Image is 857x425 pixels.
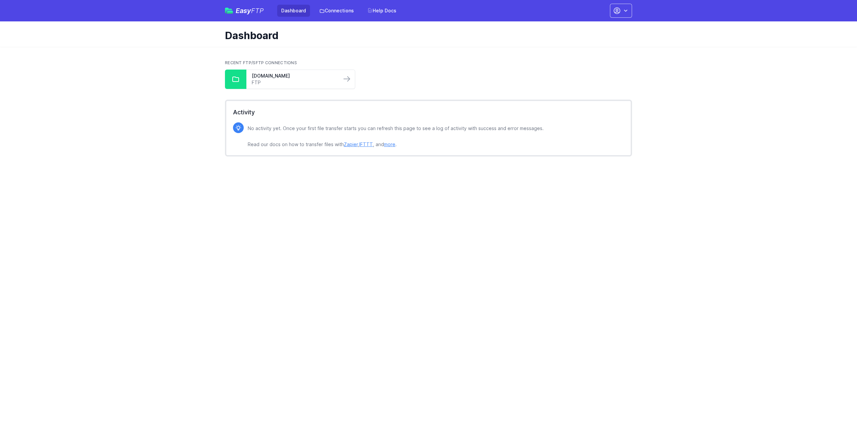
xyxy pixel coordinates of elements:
a: more [384,141,395,147]
a: Zapier [344,141,358,147]
span: Easy [236,7,264,14]
h2: Recent FTP/SFTP Connections [225,60,632,66]
a: Dashboard [277,5,310,17]
a: FTP [252,79,336,86]
p: No activity yet. Once your first file transfer starts you can refresh this page to see a log of a... [248,124,544,148]
a: [DOMAIN_NAME] [252,73,336,79]
a: EasyFTP [225,7,264,14]
a: Connections [315,5,358,17]
a: Help Docs [363,5,400,17]
h2: Activity [233,108,624,117]
h1: Dashboard [225,29,627,41]
span: FTP [251,7,264,15]
a: IFTTT [359,141,373,147]
img: easyftp_logo.png [225,8,233,14]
